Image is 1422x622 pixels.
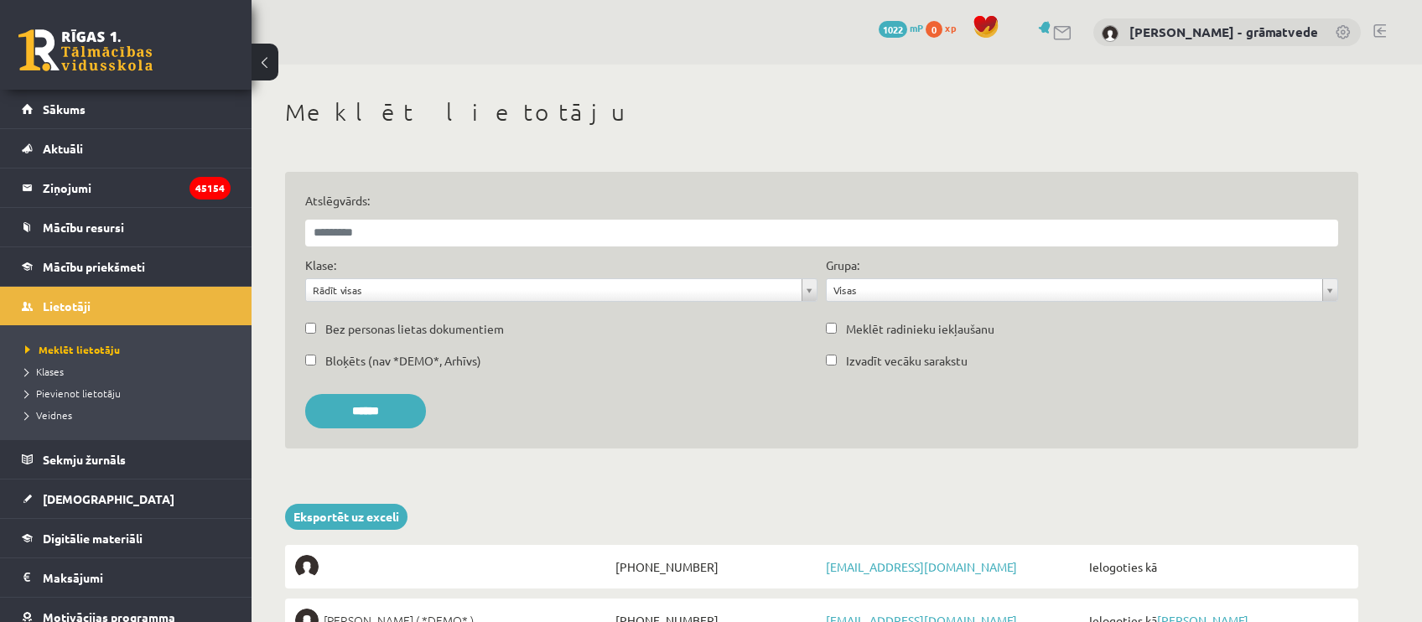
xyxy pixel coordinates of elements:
a: Aktuāli [22,129,231,168]
span: Meklēt lietotāju [25,343,120,356]
a: 0 xp [926,21,964,34]
span: Aktuāli [43,141,83,156]
span: Mācību resursi [43,220,124,235]
a: [EMAIL_ADDRESS][DOMAIN_NAME] [826,559,1017,574]
label: Bez personas lietas dokumentiem [325,320,504,338]
a: Lietotāji [22,287,231,325]
span: [PHONE_NUMBER] [611,555,822,578]
span: 1022 [879,21,907,38]
legend: Ziņojumi [43,168,231,207]
a: [DEMOGRAPHIC_DATA] [22,479,231,518]
a: Sākums [22,90,231,128]
span: Lietotāji [43,298,91,314]
a: Mācību resursi [22,208,231,246]
span: Visas [833,279,1316,301]
span: Veidnes [25,408,72,422]
a: Rīgas 1. Tālmācības vidusskola [18,29,153,71]
span: Sekmju žurnāls [43,452,126,467]
a: Digitālie materiāli [22,519,231,557]
label: Grupa: [826,257,859,274]
a: Ziņojumi45154 [22,168,231,207]
span: Sākums [43,101,86,117]
span: [DEMOGRAPHIC_DATA] [43,491,174,506]
a: Maksājumi [22,558,231,597]
label: Atslēgvārds: [305,192,1338,210]
h1: Meklēt lietotāju [285,98,1358,127]
span: Digitālie materiāli [43,531,143,546]
a: Rādīt visas [306,279,817,301]
legend: Maksājumi [43,558,231,597]
a: Sekmju žurnāls [22,440,231,479]
a: Eksportēt uz exceli [285,504,407,530]
span: Ielogoties kā [1085,555,1348,578]
label: Klase: [305,257,336,274]
a: Pievienot lietotāju [25,386,235,401]
a: Meklēt lietotāju [25,342,235,357]
label: Meklēt radinieku iekļaušanu [846,320,994,338]
label: Bloķēts (nav *DEMO*, Arhīvs) [325,352,481,370]
a: Klases [25,364,235,379]
label: Izvadīt vecāku sarakstu [846,352,968,370]
span: Rādīt visas [313,279,795,301]
a: Visas [827,279,1337,301]
a: Mācību priekšmeti [22,247,231,286]
span: Pievienot lietotāju [25,386,121,400]
img: Antra Sondore - grāmatvede [1102,25,1118,42]
a: [PERSON_NAME] - grāmatvede [1129,23,1318,40]
span: 0 [926,21,942,38]
span: Klases [25,365,64,378]
i: 45154 [189,177,231,200]
a: Veidnes [25,407,235,422]
span: mP [910,21,923,34]
span: xp [945,21,956,34]
span: Mācību priekšmeti [43,259,145,274]
a: 1022 mP [879,21,923,34]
